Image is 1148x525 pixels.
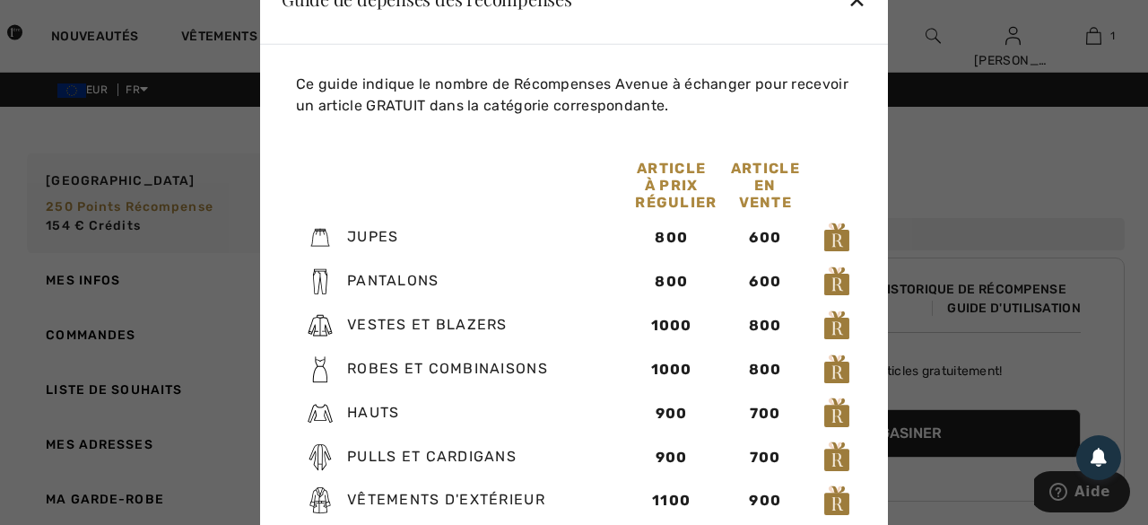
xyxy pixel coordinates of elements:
[823,441,850,473] img: loyalty_logo_r.svg
[40,13,76,29] span: Aide
[635,446,708,468] div: 900
[635,315,708,337] div: 1000
[729,490,802,512] div: 900
[635,271,708,293] div: 800
[347,272,439,289] span: Pantalons
[823,353,850,385] img: loyalty_logo_r.svg
[823,485,850,517] img: loyalty_logo_r.svg
[729,271,802,293] div: 600
[347,491,545,508] span: Vêtements d'extérieur
[729,359,802,381] div: 800
[347,404,399,421] span: Hauts
[635,490,708,512] div: 1100
[823,397,850,429] img: loyalty_logo_r.svg
[823,309,850,341] img: loyalty_logo_r.svg
[823,222,850,254] img: loyalty_logo_r.svg
[718,159,813,210] div: Article en vente
[729,402,802,424] div: 700
[729,315,802,337] div: 800
[635,359,708,381] div: 1000
[624,159,718,210] div: Article à prix régulier
[823,266,850,298] img: loyalty_logo_r.svg
[347,316,508,333] span: Vestes et blazers
[729,227,802,249] div: 600
[296,73,859,116] p: Ce guide indique le nombre de Récompenses Avenue à échanger pour recevoir un article GRATUIT dans...
[347,228,398,245] span: Jupes
[635,402,708,424] div: 900
[347,360,548,377] span: Robes et combinaisons
[635,227,708,249] div: 800
[729,446,802,468] div: 700
[347,447,517,464] span: Pulls et cardigans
